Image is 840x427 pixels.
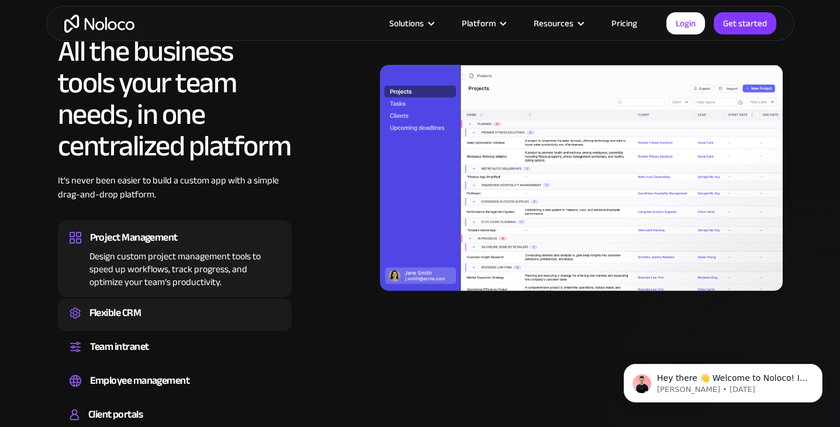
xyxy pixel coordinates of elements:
div: Build a secure, fully-branded, and personalized client portal that lets your customers self-serve. [70,423,280,427]
div: Client portals [88,406,143,423]
a: Get started [714,12,776,34]
div: Design custom project management tools to speed up workflows, track progress, and optimize your t... [70,247,280,289]
div: It’s never been easier to build a custom app with a simple drag-and-drop platform. [58,173,292,219]
div: Easily manage employee information, track performance, and handle HR tasks from a single platform. [70,390,280,393]
div: Platform [462,16,496,31]
div: Resources [519,16,597,31]
div: Solutions [389,16,424,31]
h2: All the business tools your team needs, in one centralized platform [58,36,292,162]
a: Pricing [597,16,652,31]
div: Employee management [90,372,190,390]
div: Platform [447,16,519,31]
div: Create a custom CRM that you can adapt to your business’s needs, centralize your workflows, and m... [70,322,280,325]
div: Solutions [375,16,447,31]
div: Set up a central space for your team to collaborate, share information, and stay up to date on co... [70,356,280,359]
div: Project Management [90,229,178,247]
div: Team intranet [90,338,149,356]
div: Resources [534,16,573,31]
a: Login [666,12,705,34]
a: home [64,15,134,33]
div: Flexible CRM [89,304,141,322]
iframe: Intercom notifications message [606,339,840,421]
